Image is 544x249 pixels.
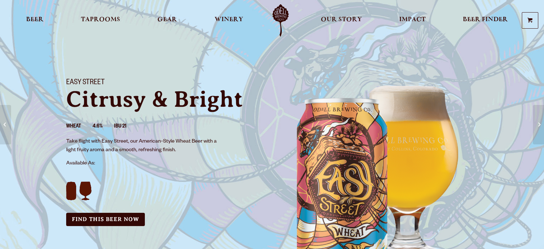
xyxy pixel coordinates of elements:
[66,78,264,88] h1: Easy Street
[394,4,430,37] a: Impact
[76,4,125,37] a: Taprooms
[66,88,264,111] p: Citrusy & Bright
[66,213,145,226] a: Find this Beer Now
[66,122,93,131] li: Wheat
[114,122,138,131] li: IBU 21
[157,17,177,23] span: Gear
[463,17,508,23] span: Beer Finder
[458,4,513,37] a: Beer Finder
[153,4,182,37] a: Gear
[66,139,217,153] span: Take flight with Easy Street, our American-Style Wheat Beer with a light fruity aroma and a smoot...
[26,17,44,23] span: Beer
[316,4,367,37] a: Our Story
[66,159,264,168] p: Available As:
[81,17,120,23] span: Taprooms
[267,4,294,37] a: Odell Home
[21,4,48,37] a: Beer
[93,122,114,131] li: 4.6%
[321,17,362,23] span: Our Story
[210,4,248,37] a: Winery
[215,17,243,23] span: Winery
[399,17,426,23] span: Impact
